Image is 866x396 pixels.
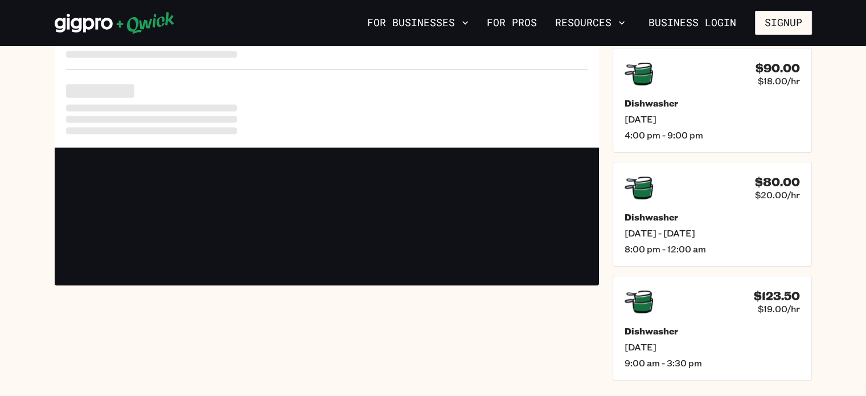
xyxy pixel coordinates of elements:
[625,97,800,109] h5: Dishwasher
[625,357,800,369] span: 9:00 am - 3:30 pm
[363,13,473,32] button: For Businesses
[613,276,812,381] a: $123.50$19.00/hrDishwasher[DATE]9:00 am - 3:30 pm
[625,129,800,141] span: 4:00 pm - 9:00 pm
[755,189,800,201] span: $20.00/hr
[613,48,812,153] a: $90.00$18.00/hrDishwasher[DATE]4:00 pm - 9:00 pm
[756,61,800,75] h4: $90.00
[551,13,630,32] button: Resources
[613,162,812,267] a: $80.00$20.00/hrDishwasher[DATE] - [DATE]8:00 pm - 12:00 am
[754,289,800,303] h4: $123.50
[625,341,800,353] span: [DATE]
[625,243,800,255] span: 8:00 pm - 12:00 am
[625,227,800,239] span: [DATE] - [DATE]
[755,175,800,189] h4: $80.00
[755,11,812,35] button: Signup
[758,75,800,87] span: $18.00/hr
[758,303,800,315] span: $19.00/hr
[625,113,800,125] span: [DATE]
[639,11,746,35] a: Business Login
[625,211,800,223] h5: Dishwasher
[625,325,800,337] h5: Dishwasher
[482,13,541,32] a: For Pros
